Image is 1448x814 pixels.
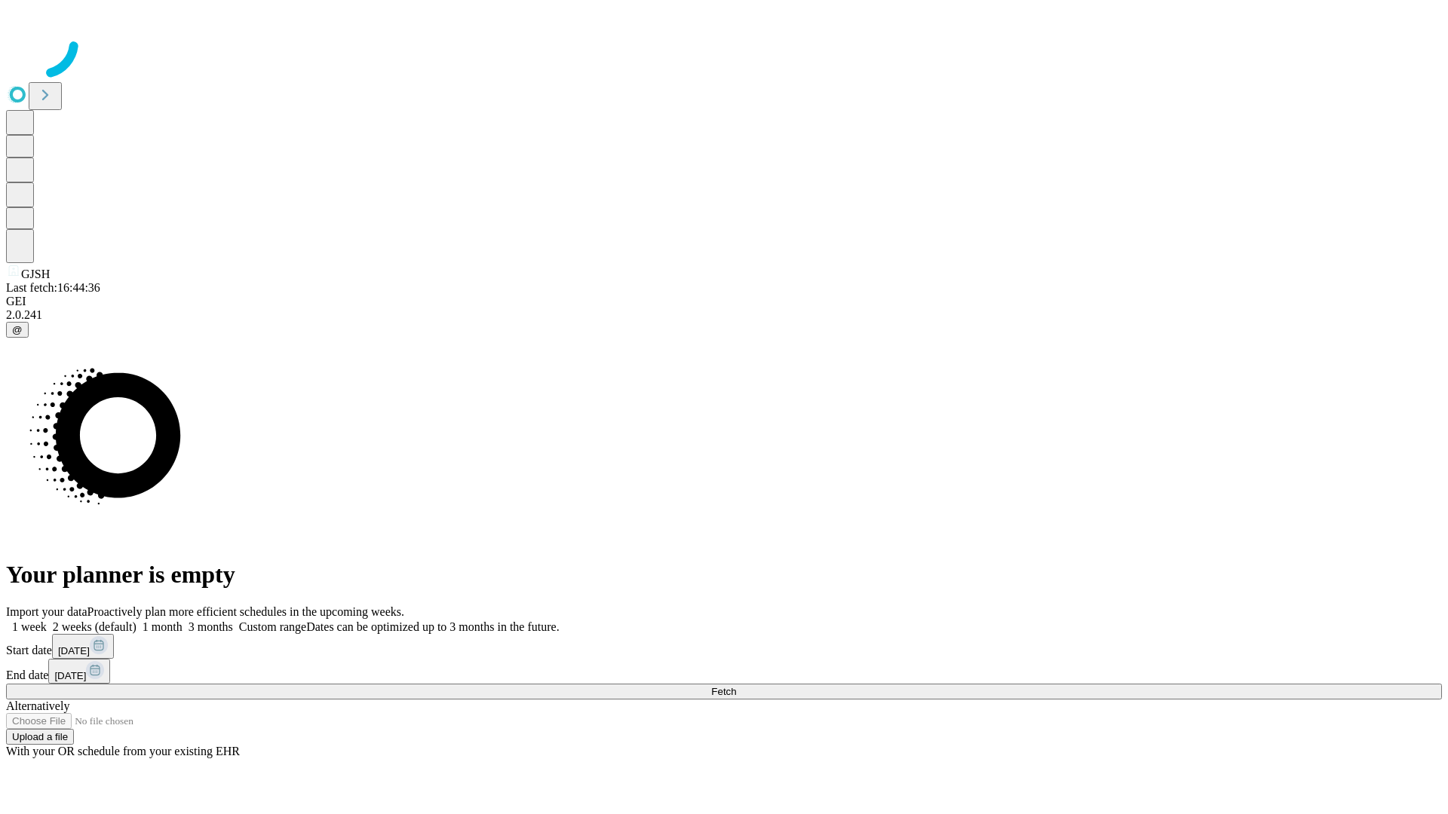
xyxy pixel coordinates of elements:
[6,729,74,745] button: Upload a file
[12,620,47,633] span: 1 week
[6,295,1442,308] div: GEI
[143,620,183,633] span: 1 month
[6,745,240,757] span: With your OR schedule from your existing EHR
[6,605,87,618] span: Import your data
[189,620,233,633] span: 3 months
[53,620,137,633] span: 2 weeks (default)
[6,281,100,294] span: Last fetch: 16:44:36
[58,645,90,656] span: [DATE]
[54,670,86,681] span: [DATE]
[6,684,1442,699] button: Fetch
[6,659,1442,684] div: End date
[6,699,69,712] span: Alternatively
[6,561,1442,589] h1: Your planner is empty
[711,686,736,697] span: Fetch
[6,634,1442,659] div: Start date
[52,634,114,659] button: [DATE]
[12,324,23,335] span: @
[48,659,110,684] button: [DATE]
[21,268,50,280] span: GJSH
[6,308,1442,322] div: 2.0.241
[306,620,559,633] span: Dates can be optimized up to 3 months in the future.
[239,620,306,633] span: Custom range
[6,322,29,338] button: @
[87,605,404,618] span: Proactively plan more efficient schedules in the upcoming weeks.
